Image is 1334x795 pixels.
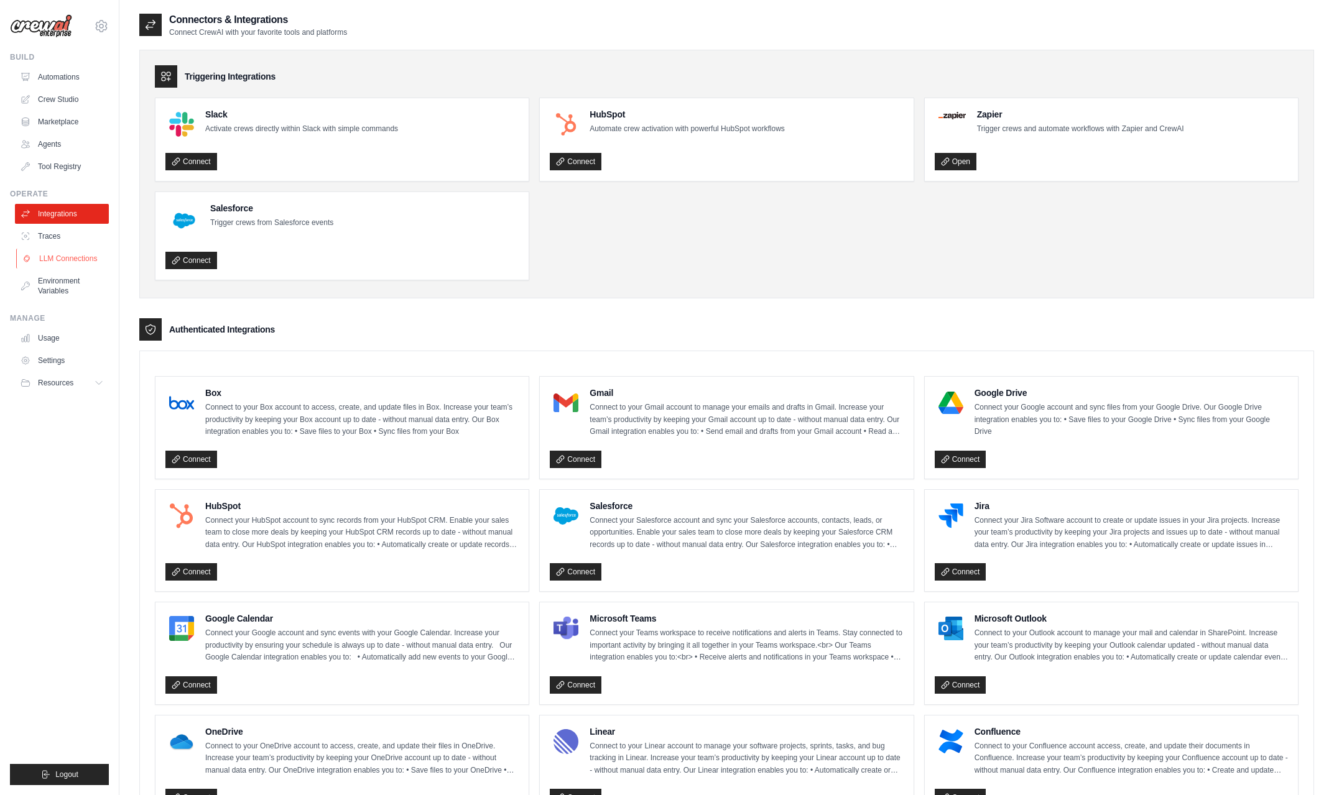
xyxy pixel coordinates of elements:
[975,387,1288,399] h4: Google Drive
[938,729,963,754] img: Confluence Logo
[977,108,1184,121] h4: Zapier
[938,112,966,119] img: Zapier Logo
[975,402,1288,438] p: Connect your Google account and sync files from your Google Drive. Our Google Drive integration e...
[205,725,519,738] h4: OneDrive
[165,153,217,170] a: Connect
[205,500,519,512] h4: HubSpot
[210,217,333,229] p: Trigger crews from Salesforce events
[15,328,109,348] a: Usage
[975,725,1288,738] h4: Confluence
[15,134,109,154] a: Agents
[169,206,199,236] img: Salesforce Logo
[205,515,519,551] p: Connect your HubSpot account to sync records from your HubSpot CRM. Enable your sales team to clo...
[975,627,1288,664] p: Connect to your Outlook account to manage your mail and calendar in SharePoint. Increase your tea...
[935,451,986,468] a: Connect
[169,390,194,415] img: Box Logo
[10,313,109,323] div: Manage
[590,612,903,625] h4: Microsoft Teams
[977,123,1184,136] p: Trigger crews and automate workflows with Zapier and CrewAI
[590,740,903,777] p: Connect to your Linear account to manage your software projects, sprints, tasks, and bug tracking...
[205,402,519,438] p: Connect to your Box account to access, create, and update files in Box. Increase your team’s prod...
[169,112,194,137] img: Slack Logo
[975,500,1288,512] h4: Jira
[15,271,109,301] a: Environment Variables
[165,252,217,269] a: Connect
[935,676,986,694] a: Connect
[10,14,72,38] img: Logo
[554,616,578,641] img: Microsoft Teams Logo
[554,112,578,137] img: HubSpot Logo
[590,387,903,399] h4: Gmail
[10,189,109,199] div: Operate
[169,616,194,641] img: Google Calendar Logo
[169,503,194,528] img: HubSpot Logo
[590,402,903,438] p: Connect to your Gmail account to manage your emails and drafts in Gmail. Increase your team’s pro...
[938,616,963,641] img: Microsoft Outlook Logo
[15,157,109,177] a: Tool Registry
[165,563,217,581] a: Connect
[205,108,398,121] h4: Slack
[590,108,784,121] h4: HubSpot
[15,373,109,393] button: Resources
[15,67,109,87] a: Automations
[165,676,217,694] a: Connect
[590,500,903,512] h4: Salesforce
[169,12,347,27] h2: Connectors & Integrations
[205,123,398,136] p: Activate crews directly within Slack with simple commands
[185,70,276,83] h3: Triggering Integrations
[935,153,976,170] a: Open
[938,390,963,415] img: Google Drive Logo
[210,202,333,214] h4: Salesforce
[205,387,519,399] h4: Box
[15,204,109,224] a: Integrations
[16,249,110,269] a: LLM Connections
[590,725,903,738] h4: Linear
[15,90,109,109] a: Crew Studio
[169,323,275,336] h3: Authenticated Integrations
[205,740,519,777] p: Connect to your OneDrive account to access, create, and update their files in OneDrive. Increase ...
[975,515,1288,551] p: Connect your Jira Software account to create or update issues in your Jira projects. Increase you...
[38,378,73,388] span: Resources
[590,515,903,551] p: Connect your Salesforce account and sync your Salesforce accounts, contacts, leads, or opportunit...
[169,729,194,754] img: OneDrive Logo
[550,563,601,581] a: Connect
[55,770,78,779] span: Logout
[165,451,217,468] a: Connect
[205,627,519,664] p: Connect your Google account and sync events with your Google Calendar. Increase your productivity...
[205,612,519,625] h4: Google Calendar
[590,123,784,136] p: Automate crew activation with powerful HubSpot workflows
[935,563,986,581] a: Connect
[550,153,601,170] a: Connect
[10,52,109,62] div: Build
[975,740,1288,777] p: Connect to your Confluence account access, create, and update their documents in Confluence. Incr...
[975,612,1288,625] h4: Microsoft Outlook
[15,112,109,132] a: Marketplace
[938,503,963,528] img: Jira Logo
[554,503,578,528] img: Salesforce Logo
[15,351,109,370] a: Settings
[590,627,903,664] p: Connect your Teams workspace to receive notifications and alerts in Teams. Stay connected to impo...
[550,676,601,694] a: Connect
[10,764,109,785] button: Logout
[554,390,578,415] img: Gmail Logo
[169,27,347,37] p: Connect CrewAI with your favorite tools and platforms
[550,451,601,468] a: Connect
[15,226,109,246] a: Traces
[554,729,578,754] img: Linear Logo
